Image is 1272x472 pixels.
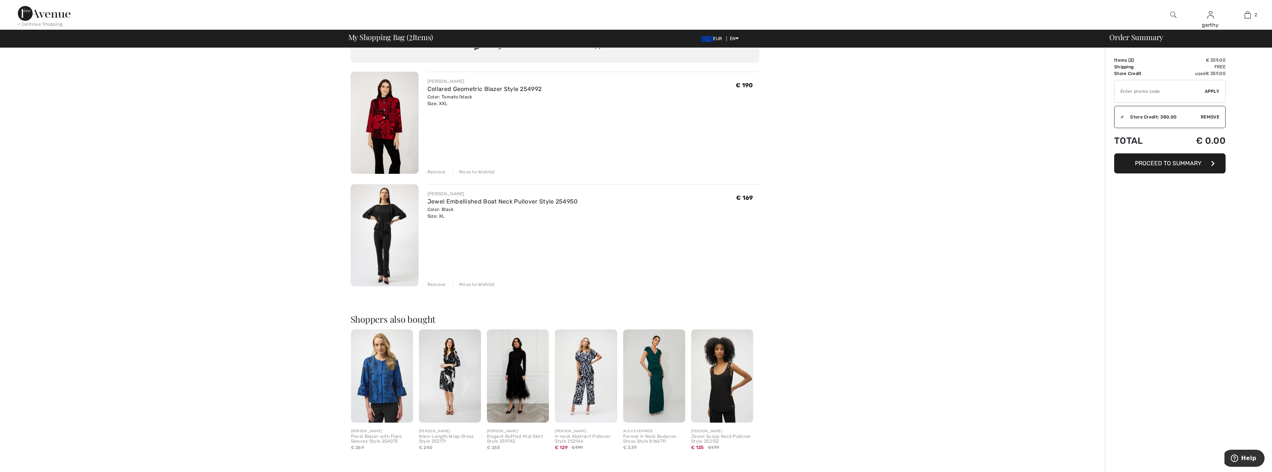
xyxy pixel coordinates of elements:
span: EUR [701,36,725,41]
div: [PERSON_NAME] [427,78,541,85]
button: Proceed to Summary [1114,153,1226,173]
span: 2 [1130,58,1132,63]
span: € 190 [736,82,753,89]
td: Shipping [1114,64,1168,70]
span: € 129 [555,445,567,450]
h2: Shoppers also bought [351,315,759,323]
td: € 359.00 [1168,57,1226,64]
span: € 269 [351,445,364,450]
img: Knee-Length Wrap Dress Style 253171 [419,329,481,423]
img: Collared Geometric Blazer Style 254992 [351,72,419,174]
div: [PERSON_NAME] [427,191,578,197]
div: Jewel Scoop Neck Pullover Style 252132 [691,434,753,445]
td: Items ( ) [1114,57,1168,64]
div: Floral Blazer with Flare Sleeves Style 254075 [351,434,413,445]
span: 2 [409,32,413,41]
td: Free [1168,64,1226,70]
div: < Continue Shopping [18,21,63,27]
div: Knee-Length Wrap Dress Style 253171 [419,434,481,445]
div: Move to Wishlist [453,169,495,175]
div: Color: Black Size: XL [427,206,578,219]
a: 2 [1229,10,1266,19]
div: V-neck Abstract Pullover Style 252146 [555,434,617,445]
div: [PERSON_NAME] [419,429,481,434]
td: used [1168,70,1226,77]
img: My Bag [1245,10,1251,19]
div: [PERSON_NAME] [487,429,549,434]
span: € 265 [487,445,500,450]
div: gerthy [1192,21,1229,29]
td: Total [1114,128,1168,153]
img: Jewel Embellished Boat Neck Pullover Style 254950 [351,184,419,286]
img: Euro [701,36,713,42]
img: Jewel Scoop Neck Pullover Style 252132 [691,329,753,423]
td: € 0.00 [1168,128,1226,153]
div: Store Credit: 380.00 [1124,114,1201,120]
span: Proceed to Summary [1135,160,1201,167]
div: Move to Wishlist [453,281,495,288]
td: Store Credit [1114,70,1168,77]
div: Remove [427,169,446,175]
div: Color: Tomato/black Size: XXL [427,94,541,107]
iframe: Opens a widget where you can find more information [1224,450,1265,468]
img: search the website [1170,10,1177,19]
div: [PERSON_NAME] [691,429,753,434]
img: Formal V-Neck Bodycon Dress Style 8166711 [623,329,685,423]
div: Remove [427,281,446,288]
span: My Shopping Bag ( Items) [348,33,433,41]
img: Floral Blazer with Flare Sleeves Style 254075 [351,329,413,423]
div: Formal V-Neck Bodycon Dress Style 8166711 [623,434,685,445]
span: € 169 [736,194,753,201]
a: Sign In [1207,11,1214,18]
div: ALEX EVENINGS [623,429,685,434]
span: Apply [1205,88,1220,95]
span: € 240 [419,445,433,450]
span: € 359.00 [1206,71,1226,76]
a: Collared Geometric Blazer Style 254992 [427,85,541,92]
img: 1ère Avenue [18,6,71,21]
span: 2 [1255,12,1257,18]
span: EN [730,36,739,41]
div: [PERSON_NAME] [555,429,617,434]
span: € 339 [623,445,637,450]
div: Order Summary [1100,33,1268,41]
div: Elegant Ruffled Midi Skirt Style 259743 [487,434,549,445]
div: [PERSON_NAME] [351,429,413,434]
img: Elegant Ruffled Midi Skirt Style 259743 [487,329,549,423]
a: Jewel Embellished Boat Neck Pullover Style 254950 [427,198,578,205]
span: € 125 [691,445,704,450]
img: My Info [1207,10,1214,19]
span: Remove [1201,114,1219,120]
div: ✔ [1115,114,1124,120]
input: Promo code [1115,80,1205,102]
span: €179 [708,444,719,451]
span: €199 [572,444,583,451]
img: V-neck Abstract Pullover Style 252146 [555,329,617,423]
